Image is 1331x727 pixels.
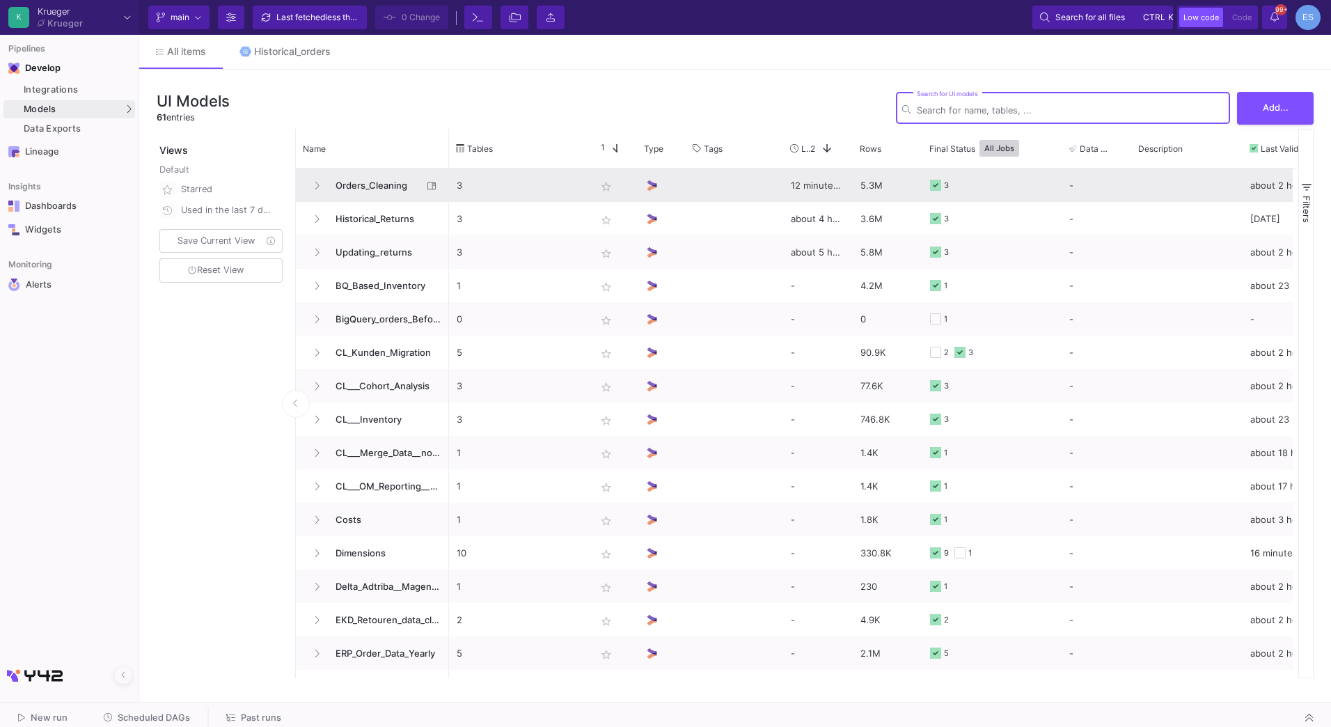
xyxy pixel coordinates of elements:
button: Low code [1179,8,1223,27]
p: 3 [457,671,581,703]
div: entries [157,111,230,124]
div: about 23 hours ago [1243,402,1326,436]
span: Low code [1183,13,1219,22]
div: - [1069,637,1124,669]
div: Dashboards [25,201,116,212]
div: 1.4K [853,436,922,469]
a: Navigation iconDashboards [3,195,135,217]
img: UI Model [645,345,659,360]
div: - [1069,370,1124,402]
div: Historical_orders [254,46,331,57]
div: 12 minutes ago [783,169,853,202]
button: All Jobs [979,140,1019,157]
div: 1 [944,503,947,536]
p: 2 [457,604,581,636]
div: 3 [944,169,949,202]
div: 1 [944,303,947,336]
span: All items [167,46,206,57]
div: about 2 hours ago [1243,336,1326,369]
div: - [783,269,853,302]
img: UI Model [645,613,659,627]
span: 1 [595,142,605,155]
div: 175.5K [853,670,922,703]
span: Last Used [801,143,810,154]
img: UI Model [645,479,659,494]
div: 1.8K [853,503,922,536]
img: UI Model [645,279,659,293]
div: K [8,7,29,28]
div: Last fetched [276,7,360,28]
div: - [783,469,853,503]
span: main [171,7,189,28]
div: 1 [944,269,947,302]
span: less than a minute ago [325,12,412,22]
span: CL_Kunden_Migration [327,336,441,369]
span: Filtering_Conversions [327,671,441,703]
mat-icon: star_border [598,212,615,228]
img: UI Model [645,646,659,661]
p: 5 [457,637,581,670]
mat-icon: star_border [598,479,615,496]
span: Description [1138,143,1183,154]
div: about 18 hours ago [1243,436,1326,469]
div: about 5 hours ago [783,235,853,269]
div: 77.6K [853,369,922,402]
span: Tags [704,143,723,154]
p: 1 [457,437,581,469]
div: [DATE] [1243,202,1326,235]
mat-icon: star_border [598,178,615,195]
div: - [1069,503,1124,536]
mat-icon: star_border [598,412,615,429]
div: about 2 hours ago [1243,570,1326,603]
div: - [1069,537,1124,569]
a: Navigation iconAlerts [3,273,135,297]
div: - [1069,203,1124,235]
button: Reset View [159,258,283,283]
span: Name [303,143,326,154]
div: - [1069,671,1124,703]
h3: UI Models [157,92,230,110]
div: - [783,503,853,536]
p: 10 [457,537,581,570]
div: - [783,636,853,670]
div: 3.6M [853,202,922,235]
div: - [1069,470,1124,502]
div: ES [1295,5,1321,30]
span: Past runs [241,712,281,723]
a: Data Exports [3,120,135,138]
div: about 2 hours ago [1243,603,1326,636]
button: Search for all filesctrlk [1032,6,1173,29]
img: Navigation icon [8,146,19,157]
div: 230 [853,570,922,603]
button: ES [1291,5,1321,30]
p: 5 [457,336,581,369]
div: 3 [944,203,949,235]
span: 99+ [1275,4,1286,15]
p: 3 [457,236,581,269]
div: 5.8M [853,235,922,269]
div: - [783,536,853,570]
div: about 23 hours ago [1243,269,1326,302]
div: Develop [25,63,46,74]
a: Integrations [3,81,135,99]
mat-icon: star_border [598,613,615,630]
span: Type [644,143,663,154]
img: UI Model [645,546,659,561]
div: Integrations [24,84,132,95]
img: UI Model [645,412,659,427]
mat-icon: star_border [598,312,615,329]
p: 0 [457,303,581,336]
button: Save Current View [159,229,283,253]
div: Krueger [38,7,83,16]
div: Final Status [929,132,1042,164]
mat-icon: star_border [598,245,615,262]
span: CL___OM_Reporting__non_Adtriba_ [327,470,441,503]
mat-icon: star_border [598,279,615,295]
div: - [1069,336,1124,368]
button: ctrlk [1139,9,1165,26]
span: Updating_returns [327,236,441,269]
mat-icon: star_border [598,513,615,529]
span: Dimensions [327,537,441,570]
div: about 2 hours ago [1243,169,1326,202]
div: 3 [944,671,949,703]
